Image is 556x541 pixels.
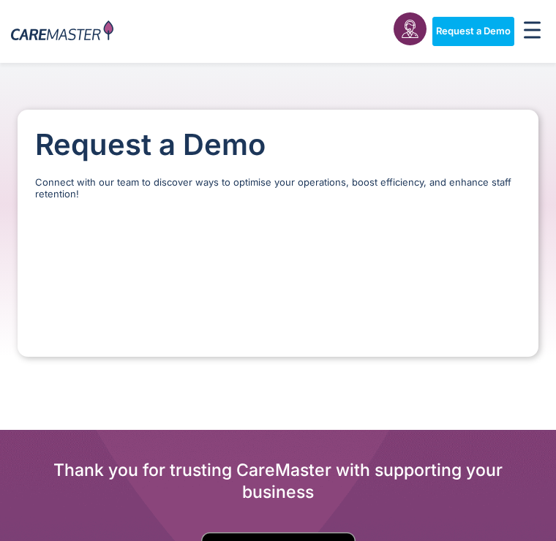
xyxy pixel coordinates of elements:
[432,17,514,46] a: Request a Demo
[35,225,521,335] iframe: Form 0
[11,20,113,43] img: CareMaster Logo
[35,177,521,200] p: Connect with our team to discover ways to optimise your operations, boost efficiency, and enhance...
[520,17,546,46] div: Menu Toggle
[35,127,521,162] h1: Request a Demo
[18,459,538,503] h2: Thank you for trusting CareMaster with supporting your business
[436,26,511,37] span: Request a Demo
